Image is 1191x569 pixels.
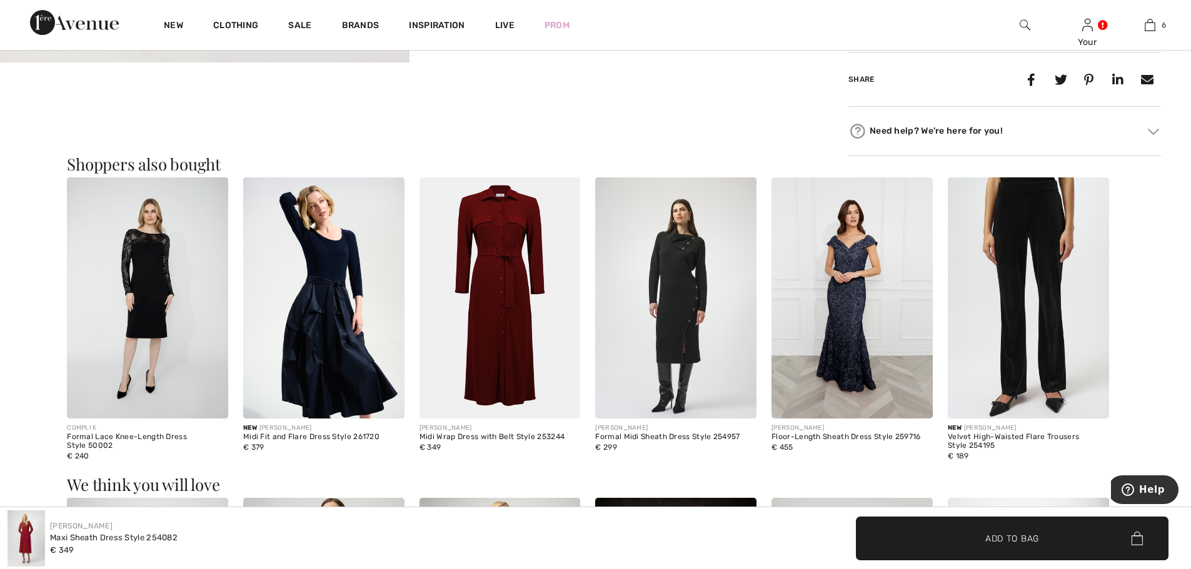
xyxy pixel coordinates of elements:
[30,10,119,35] img: 1ère Avenue
[771,423,933,433] div: [PERSON_NAME]
[409,20,465,33] span: Inspiration
[1119,17,1180,32] a: 6
[50,522,113,530] a: [PERSON_NAME]
[67,156,1124,172] h3: Shoppers also bought
[50,532,178,544] div: Maxi Sheath Dress Style 254082
[213,20,258,33] a: Clothing
[948,423,1109,433] div: [PERSON_NAME]
[420,177,581,419] img: Midi Wrap Dress with Belt Style 253244
[1131,532,1143,545] img: Bag.svg
[1148,128,1159,134] img: Arrow2.svg
[8,510,45,567] img: Maxi Sheath Dress Style 254082
[595,433,756,442] div: Formal Midi Sheath Dress Style 254957
[1111,475,1178,507] iframe: Opens a widget where you can find more information
[771,433,933,442] div: Floor-Length Sheath Dress Style 259716
[948,424,962,432] span: New
[595,177,756,419] img: Formal Midi Sheath Dress Style 254957
[495,19,515,32] a: Live
[948,177,1109,419] img: Velvet High-Waisted Flare Trousers Style 254195
[420,423,581,433] div: [PERSON_NAME]
[50,545,74,555] span: € 349
[1082,19,1093,31] a: Sign In
[771,177,933,419] img: Floor-Length Sheath Dress Style 259716
[420,433,581,442] div: Midi Wrap Dress with Belt Style 253244
[67,477,1124,493] h3: We think you will love
[67,452,89,460] span: € 240
[948,433,1109,450] div: Velvet High-Waisted Flare Trousers Style 254195
[243,433,405,442] div: Midi Fit and Flare Dress Style 261720
[243,443,264,452] span: € 379
[545,19,570,32] a: Prom
[856,517,1168,560] button: Add to Bag
[1082,17,1093,32] img: My Info
[420,443,441,452] span: € 349
[1057,36,1118,49] div: Your
[771,443,793,452] span: € 455
[595,423,756,433] div: [PERSON_NAME]
[67,177,228,419] img: Formal Lace Knee-Length Dress Style 50002
[243,424,257,432] span: New
[288,20,311,33] a: Sale
[985,532,1039,545] span: Add to Bag
[848,75,875,84] span: Share
[1145,17,1155,32] img: My Bag
[342,20,379,33] a: Brands
[243,177,405,419] img: Midi Fit and Flare Dress Style 261720
[1162,19,1166,31] span: 6
[595,443,617,452] span: € 299
[67,433,228,450] div: Formal Lace Knee-Length Dress Style 50002
[67,423,228,433] div: COMPLI K
[164,20,183,33] a: New
[848,122,1161,141] div: Need help? We're here for you!
[243,423,405,433] div: [PERSON_NAME]
[1020,17,1030,32] img: search the website
[948,452,969,460] span: € 189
